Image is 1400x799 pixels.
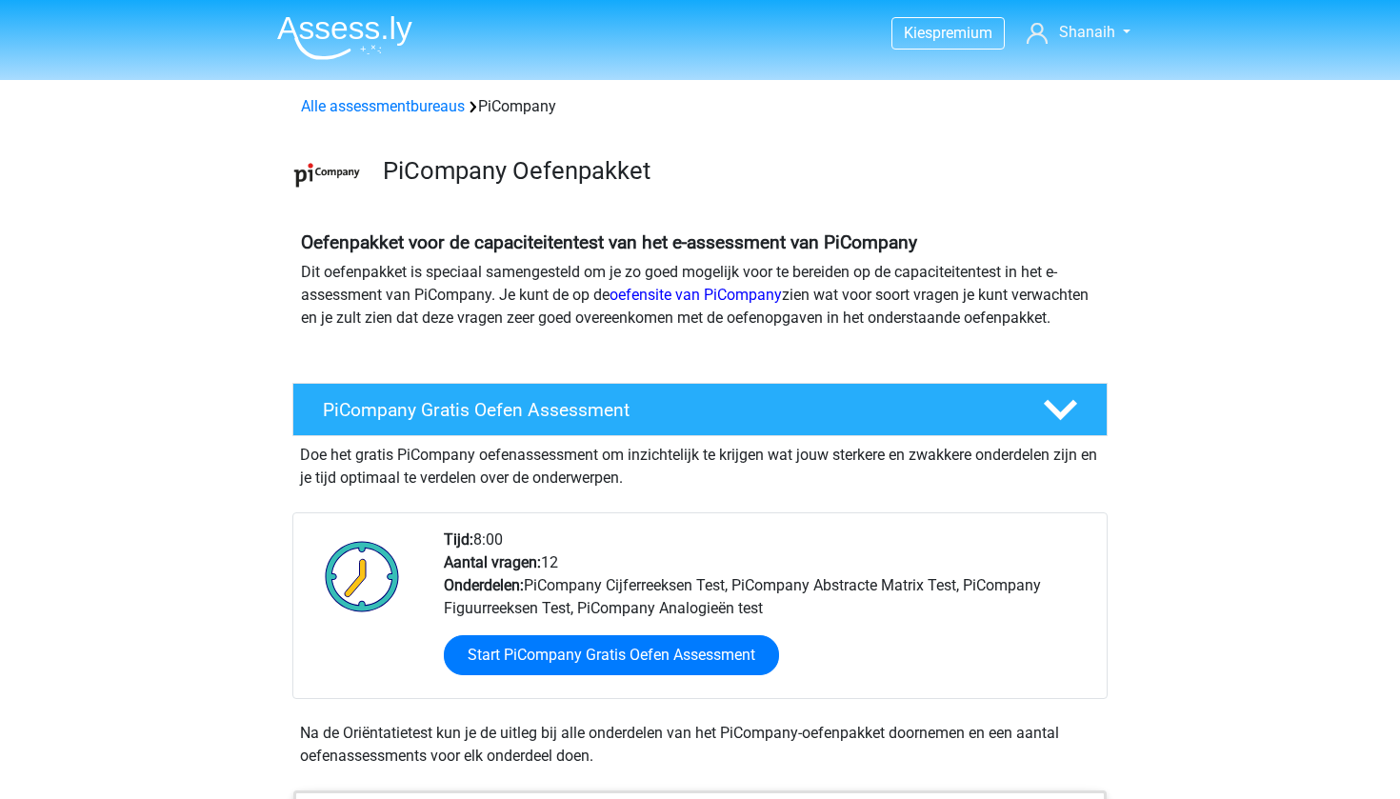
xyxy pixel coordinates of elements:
div: 8:00 12 PiCompany Cijferreeksen Test, PiCompany Abstracte Matrix Test, PiCompany Figuurreeksen Te... [430,529,1106,698]
img: Assessly [277,15,412,60]
a: PiCompany Gratis Oefen Assessment [285,383,1115,436]
b: Onderdelen: [444,576,524,594]
div: Na de Oriëntatietest kun je de uitleg bij alle onderdelen van het PiCompany-oefenpakket doornemen... [292,722,1108,768]
span: Shanaih [1059,23,1115,41]
b: Oefenpakket voor de capaciteitentest van het e-assessment van PiCompany [301,231,917,253]
a: Start PiCompany Gratis Oefen Assessment [444,635,779,675]
div: PiCompany [293,95,1107,118]
a: oefensite van PiCompany [610,286,782,304]
b: Aantal vragen: [444,553,541,571]
a: Kiespremium [892,20,1004,46]
img: picompany.png [293,141,361,209]
span: premium [932,24,992,42]
a: Shanaih [1019,21,1138,44]
b: Tijd: [444,530,473,549]
div: Doe het gratis PiCompany oefenassessment om inzichtelijk te krijgen wat jouw sterkere en zwakkere... [292,436,1108,489]
h3: PiCompany Oefenpakket [383,156,1092,186]
p: Dit oefenpakket is speciaal samengesteld om je zo goed mogelijk voor te bereiden op de capaciteit... [301,261,1099,330]
h4: PiCompany Gratis Oefen Assessment [323,399,1012,421]
img: Klok [314,529,410,624]
span: Kies [904,24,932,42]
a: Alle assessmentbureaus [301,97,465,115]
